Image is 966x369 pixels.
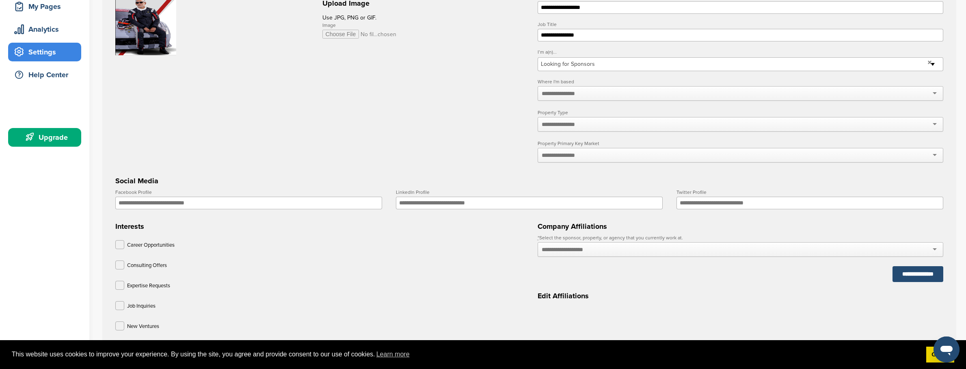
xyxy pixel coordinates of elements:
a: dismiss cookie message [926,347,954,363]
p: Consulting Offers [127,260,167,271]
h3: Social Media [115,175,943,187]
label: LinkedIn Profile [396,190,662,195]
label: Twitter Profile [676,190,943,195]
h3: Company Affiliations [538,221,943,232]
p: Use JPG, PNG or GIF. [322,13,521,23]
label: Property Type [538,110,943,115]
div: Settings [12,45,81,59]
div: Help Center [12,67,81,82]
abbr: required [538,235,539,241]
label: Where I'm based [538,79,943,84]
label: Image [322,23,521,28]
p: Career Opportunities [127,240,175,250]
label: Property Primary Key Market [538,141,943,146]
a: learn more about cookies [375,348,411,360]
span: This website uses cookies to improve your experience. By using the site, you agree and provide co... [12,348,920,360]
label: Select the sponsor, property, or agency that you currently work at. [538,235,943,240]
iframe: Button to launch messaging window [934,336,960,362]
h3: Edit Affiliations [538,290,943,302]
label: I’m a(n)... [538,50,943,54]
a: Analytics [8,20,81,39]
div: Analytics [12,22,81,37]
div: Upgrade [12,130,81,145]
a: Upgrade [8,128,81,147]
label: Facebook Profile [115,190,382,195]
h3: Interests [115,221,521,232]
a: Settings [8,43,81,61]
p: Job Inquiries [127,301,156,311]
a: Help Center [8,65,81,84]
p: Expertise Requests [127,281,170,291]
p: New Ventures [127,321,159,332]
span: Looking for Sponsors [541,59,925,69]
label: Job Title [538,22,943,27]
